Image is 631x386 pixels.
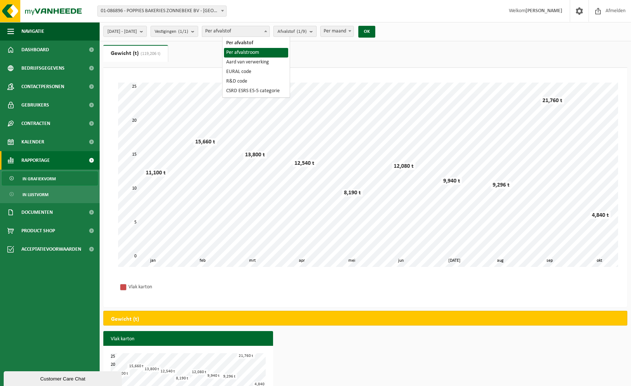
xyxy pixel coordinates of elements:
[128,282,224,292] div: Vlak karton
[21,59,65,77] span: Bedrijfsgegevens
[441,177,462,185] div: 9,940 t
[139,52,161,56] span: (119,206 t)
[491,181,511,189] div: 9,296 t
[342,189,363,197] div: 8,190 t
[103,331,273,347] h3: Vlak karton
[525,8,562,14] strong: [PERSON_NAME]
[320,26,354,37] span: Per maand
[103,26,147,37] button: [DATE] - [DATE]
[21,96,49,114] span: Gebruikers
[243,151,267,159] div: 13,800 t
[21,22,44,41] span: Navigatie
[202,26,270,37] span: Per afvalstof
[321,26,354,36] span: Per maand
[277,26,307,37] span: Afvalstof
[98,6,226,16] span: 01-086896 - POPPIES BAKERIES ZONNEBEKE BV - ZONNEBEKE
[178,29,188,34] count: (1/1)
[221,374,237,379] div: 9,296 t
[224,38,288,48] li: Per afvalstof
[392,163,416,170] div: 12,080 t
[297,29,307,34] count: (1/9)
[224,86,288,96] li: CSRD ESRS E5-5 categorie
[193,138,217,146] div: 15,660 t
[151,26,198,37] button: Vestigingen(1/1)
[21,41,49,59] span: Dashboard
[190,369,208,375] div: 12,080 t
[103,45,168,62] a: Gewicht (t)
[202,26,269,36] span: Per afvalstof
[4,370,123,386] iframe: chat widget
[107,26,137,37] span: [DATE] - [DATE]
[23,188,48,202] span: In lijstvorm
[224,48,288,58] li: Per afvalstroom
[174,376,190,381] div: 8,190 t
[23,172,56,186] span: In grafiekvorm
[144,169,168,177] div: 11,100 t
[237,353,255,359] div: 21,760 t
[21,133,44,151] span: Kalender
[21,203,53,222] span: Documenten
[2,187,98,201] a: In lijstvorm
[97,6,227,17] span: 01-086896 - POPPIES BAKERIES ZONNEBEKE BV - ZONNEBEKE
[155,26,188,37] span: Vestigingen
[21,240,81,258] span: Acceptatievoorwaarden
[224,67,288,77] li: EURAL code
[590,212,611,219] div: 4,840 t
[358,26,375,38] button: OK
[127,364,145,369] div: 15,660 t
[159,369,177,374] div: 12,540 t
[273,26,317,37] button: Afvalstof(1/9)
[104,311,146,327] h2: Gewicht (t)
[21,114,50,133] span: Contracten
[2,171,98,185] a: In grafiekvorm
[21,77,64,96] span: Contactpersonen
[21,222,55,240] span: Product Shop
[206,373,221,379] div: 9,940 t
[541,97,564,104] div: 21,760 t
[143,366,161,372] div: 13,800 t
[224,77,288,86] li: R&D code
[224,58,288,67] li: Aard van verwerking
[21,151,50,170] span: Rapportage
[293,160,316,167] div: 12,540 t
